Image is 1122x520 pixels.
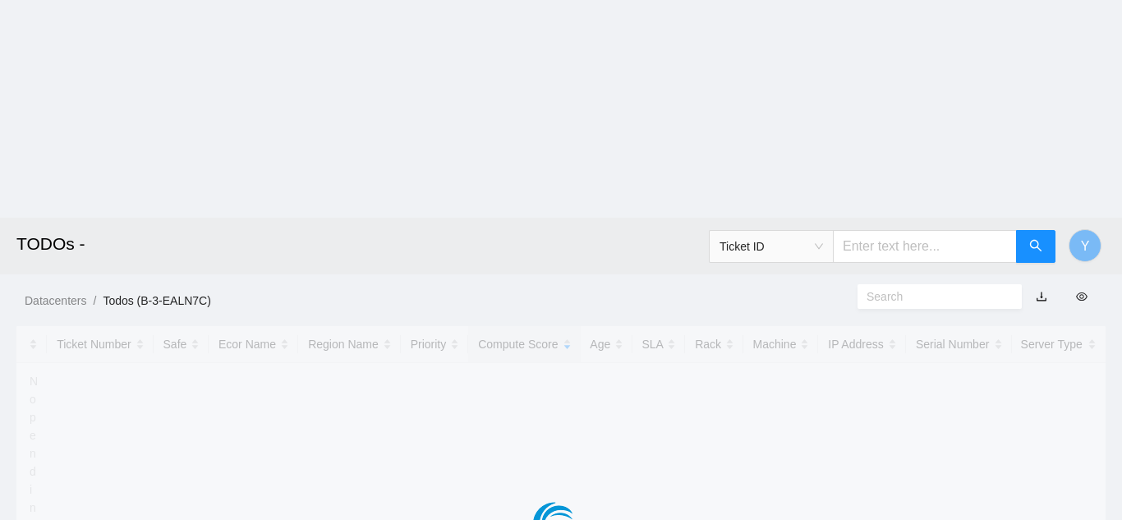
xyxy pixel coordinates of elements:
a: Todos (B-3-EALN7C) [103,294,211,307]
button: download [1023,283,1060,310]
input: Search [867,288,1000,306]
span: / [93,294,96,307]
span: eye [1076,291,1088,302]
span: search [1029,239,1042,255]
a: Datacenters [25,294,86,307]
h2: TODOs - [16,218,779,270]
input: Enter text here... [833,230,1017,263]
button: search [1016,230,1055,263]
span: Y [1081,236,1090,256]
span: Ticket ID [720,234,823,259]
button: Y [1069,229,1101,262]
